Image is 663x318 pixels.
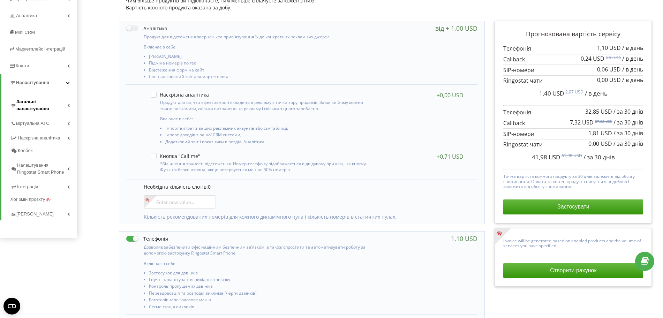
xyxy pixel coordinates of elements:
[144,44,372,50] p: Включає в себе:
[17,162,67,176] span: Налаштування Ringostat Smart Phone
[149,284,372,290] li: Контроль пропущених дзвінків
[10,193,77,206] a: Лог змін проєкту
[126,235,168,242] label: Телефонія
[149,291,372,297] li: Переадресація та розподіл викликів (черги дзвінків)
[503,66,643,74] p: SIP-номери
[15,46,65,52] span: Маркетплейс інтеграцій
[16,63,29,68] span: Кошти
[10,115,77,130] a: Віртуальна АТС
[144,244,372,256] p: Дозволяє забезпечити офіс надійним безпечним зв'язком, а також спростити та автоматизувати роботу...
[503,263,643,278] button: Створити рахунок
[160,161,370,173] p: Збільшення точності відстеження. Номер телефону відображається відвідувачу при кліці на кнопку. Ф...
[144,260,372,266] p: Включає в себе:
[451,235,477,242] div: 1,10 USD
[10,144,77,157] a: Колбек
[144,213,470,220] p: Кількість рекомендованих номерів для кожного динамічного пула і кількість номерів в статичних пулах.
[165,139,370,146] li: Додатковий звіт і показники в розділі Аналітика.
[151,153,200,159] label: Кнопка "Call me"
[503,172,643,189] p: Точна вартість кожного продукту за 30 днів залежить від обсягу споживання. Оплата за кожен продук...
[149,297,372,304] li: Багаторівневе голосове меню
[10,179,77,193] a: Інтеграція
[622,66,643,73] span: / в день
[503,77,643,85] p: Ringostat чати
[606,55,621,60] sup: 0,91 USD
[10,157,77,179] a: Налаштування Ringostat Smart Phone
[588,129,612,137] span: 1,81 USD
[208,183,211,190] span: 0
[126,25,167,32] label: Аналітика
[532,153,560,161] span: 41,98 USD
[503,141,643,149] p: Ringostat чати
[503,108,643,116] p: Телефонія
[622,76,643,84] span: / в день
[144,195,216,209] input: Enter new value...
[585,108,612,115] span: 32,85 USD
[503,45,643,53] p: Телефонія
[597,66,621,73] span: 0,06 USD
[588,140,612,147] span: 0,00 USD
[15,30,35,35] span: Mini CRM
[149,54,372,61] li: [PERSON_NAME]
[613,108,643,115] span: / за 30 днів
[165,132,370,139] li: Імпорт доходів з вашої CRM системи,
[597,44,621,52] span: 1,10 USD
[622,44,643,52] span: / в день
[17,183,38,190] span: Інтеграція
[149,277,372,284] li: Гнучкі налаштування вихідного зв'язку
[10,130,77,144] a: Наскрізна аналітика
[16,98,67,112] span: Загальні налаштування
[18,147,32,154] span: Колбек
[119,4,485,11] div: Вартість кожного продукта вказана за добу.
[503,237,643,249] p: Invoice will be generated based on enabled products and the volume of services you have specified
[613,119,643,126] span: / за 30 днів
[503,55,643,63] p: Callback
[437,153,464,160] div: +0,71 USD
[10,196,45,203] span: Лог змін проєкту
[583,153,615,161] span: / за 30 днів
[3,298,20,315] button: Open CMP widget
[581,55,604,62] span: 0,24 USD
[435,25,477,32] div: від + 1,00 USD
[539,89,564,97] span: 1,40 USD
[149,68,372,74] li: Відстеження форм на сайті
[149,61,372,67] li: Підміна номерів по гео
[16,13,37,18] span: Аналiтика
[18,135,60,142] span: Наскрізна аналітика
[503,119,643,127] p: Callback
[595,119,612,124] sup: 27,32 USD
[144,183,470,190] p: Необхідна кількість слотів:
[165,126,370,132] li: Імпорт витрат з ваших рекламних акаунтів або csv таблиці,
[503,130,643,138] p: SIP-номери
[10,93,77,115] a: Загальні налаштування
[1,74,77,91] a: Налаштування
[585,89,608,97] span: / в день
[149,74,372,81] li: Спеціалізований звіт для маркетолога
[597,76,621,84] span: 0,00 USD
[16,120,50,127] span: Віртуальна АТС
[16,211,54,218] span: [PERSON_NAME]
[160,99,370,111] p: Продукт для оцінки ефективності вкладень в рекламу з точки зору продажів. Завдяки йому можна точн...
[144,34,372,40] p: Продукт для відстеження звернень та прив'язування їх до конкретних рекламних джерел.
[503,30,643,39] p: Прогнозована вартість сервісу
[149,304,372,311] li: Сегментація викликів
[570,119,594,126] span: 7,32 USD
[613,129,643,137] span: / за 30 днів
[562,153,582,159] sup: 61,98 USD
[10,206,77,220] a: [PERSON_NAME]
[503,199,643,214] button: Застосувати
[613,140,643,147] span: / за 30 днів
[622,55,643,62] span: / в день
[160,116,370,122] p: Включає в себе:
[16,80,49,85] span: Налаштування
[151,92,209,98] label: Наскрізна аналітика
[437,92,464,99] div: +0,00 USD
[149,271,372,277] li: Застосунок для дзвінків
[565,89,583,95] sup: 2,07 USD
